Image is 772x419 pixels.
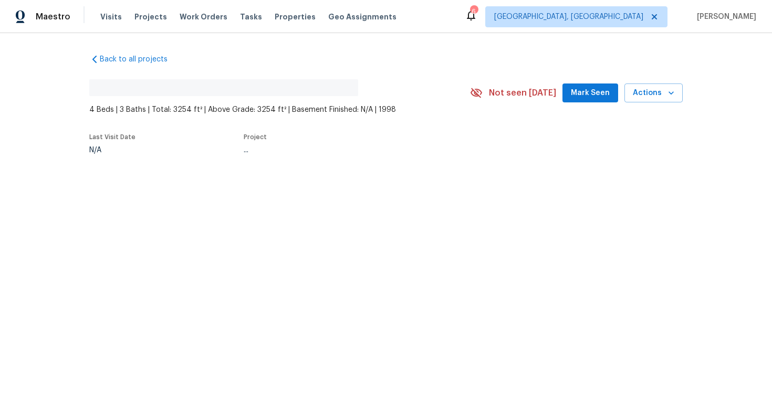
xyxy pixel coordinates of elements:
[562,83,618,103] button: Mark Seen
[180,12,227,22] span: Work Orders
[134,12,167,22] span: Projects
[89,134,135,140] span: Last Visit Date
[489,88,556,98] span: Not seen [DATE]
[89,146,135,154] div: N/A
[693,12,756,22] span: [PERSON_NAME]
[36,12,70,22] span: Maestro
[89,54,190,65] a: Back to all projects
[240,13,262,20] span: Tasks
[100,12,122,22] span: Visits
[328,12,397,22] span: Geo Assignments
[244,134,267,140] span: Project
[89,104,470,115] span: 4 Beds | 3 Baths | Total: 3254 ft² | Above Grade: 3254 ft² | Basement Finished: N/A | 1998
[244,146,445,154] div: ...
[470,6,477,17] div: 6
[624,83,683,103] button: Actions
[494,12,643,22] span: [GEOGRAPHIC_DATA], [GEOGRAPHIC_DATA]
[571,87,610,100] span: Mark Seen
[633,87,674,100] span: Actions
[275,12,316,22] span: Properties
